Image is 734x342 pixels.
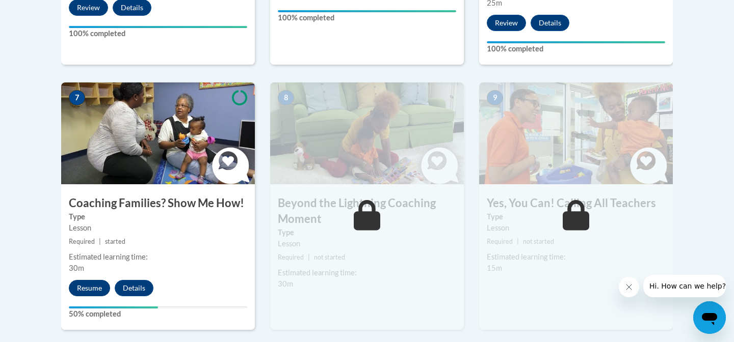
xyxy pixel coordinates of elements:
[693,301,726,334] iframe: Button to launch messaging window
[487,15,526,31] button: Review
[487,222,665,234] div: Lesson
[278,227,456,238] label: Type
[479,195,673,211] h3: Yes, You Can! Calling All Teachers
[487,41,665,43] div: Your progress
[619,277,639,297] iframe: Close message
[487,238,513,245] span: Required
[69,251,247,263] div: Estimated learning time:
[278,253,304,261] span: Required
[270,82,464,184] img: Course Image
[69,28,247,39] label: 100% completed
[517,238,519,245] span: |
[69,264,84,272] span: 30m
[487,211,665,222] label: Type
[479,82,673,184] img: Course Image
[278,238,456,249] div: Lesson
[69,211,247,222] label: Type
[69,280,110,296] button: Resume
[487,264,502,272] span: 15m
[278,267,456,278] div: Estimated learning time:
[61,195,255,211] h3: Coaching Families? Show Me How!
[531,15,569,31] button: Details
[487,43,665,54] label: 100% completed
[115,280,153,296] button: Details
[523,238,554,245] span: not started
[278,279,293,288] span: 30m
[69,308,247,320] label: 50% completed
[643,275,726,297] iframe: Message from company
[270,195,464,227] h3: Beyond the Lightning Coaching Moment
[61,82,255,184] img: Course Image
[69,238,95,245] span: Required
[308,253,310,261] span: |
[69,90,85,105] span: 7
[69,26,247,28] div: Your progress
[69,222,247,234] div: Lesson
[314,253,345,261] span: not started
[278,90,294,105] span: 8
[487,251,665,263] div: Estimated learning time:
[99,238,101,245] span: |
[105,238,125,245] span: started
[278,10,456,12] div: Your progress
[487,90,503,105] span: 9
[69,306,158,308] div: Your progress
[278,12,456,23] label: 100% completed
